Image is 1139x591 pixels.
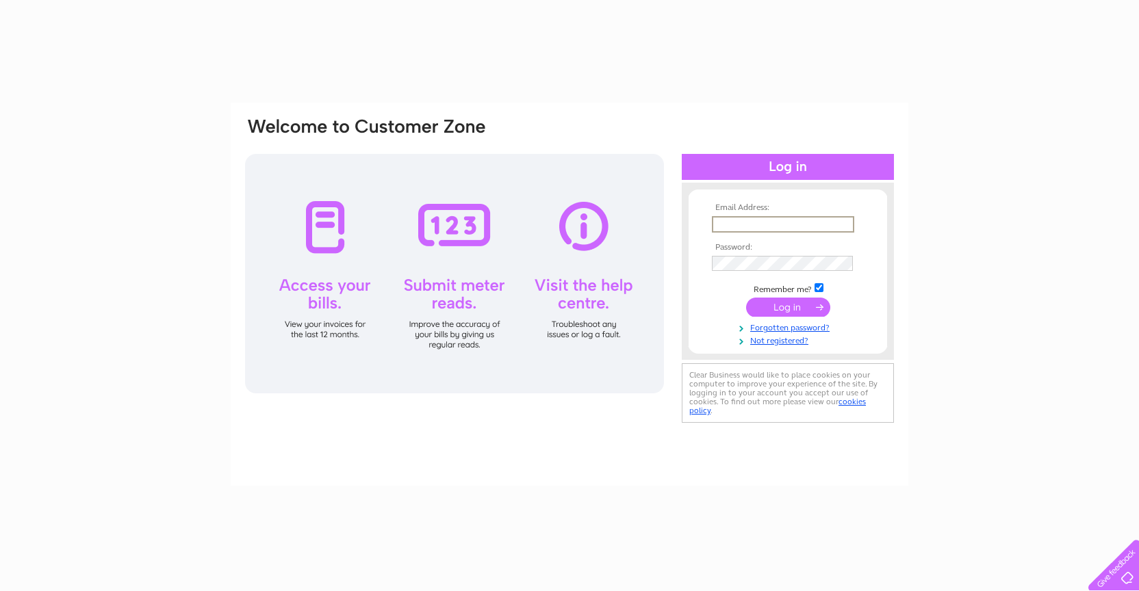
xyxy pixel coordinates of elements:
[689,397,866,415] a: cookies policy
[746,298,830,317] input: Submit
[712,333,867,346] a: Not registered?
[708,203,867,213] th: Email Address:
[682,363,894,423] div: Clear Business would like to place cookies on your computer to improve your experience of the sit...
[708,281,867,295] td: Remember me?
[712,320,867,333] a: Forgotten password?
[708,243,867,252] th: Password:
